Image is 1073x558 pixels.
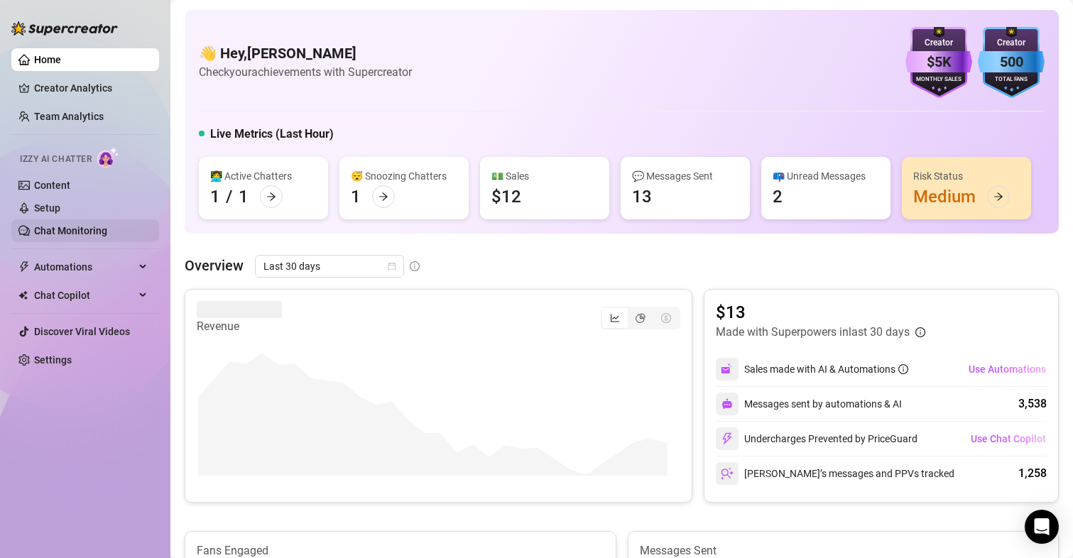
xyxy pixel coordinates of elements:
[610,313,620,323] span: line-chart
[993,192,1003,202] span: arrow-right
[716,324,910,341] article: Made with Superpowers in last 30 days
[97,147,119,168] img: AI Chatter
[266,192,276,202] span: arrow-right
[716,427,917,450] div: Undercharges Prevented by PriceGuard
[978,36,1045,50] div: Creator
[905,51,972,73] div: $5K
[632,185,652,208] div: 13
[388,262,396,270] span: calendar
[351,185,361,208] div: 1
[744,361,908,377] div: Sales made with AI & Automations
[898,364,908,374] span: info-circle
[378,192,388,202] span: arrow-right
[970,427,1047,450] button: Use Chat Copilot
[263,256,396,277] span: Last 30 days
[978,51,1045,73] div: 500
[971,433,1046,444] span: Use Chat Copilot
[968,358,1047,381] button: Use Automations
[636,313,646,323] span: pie-chart
[34,284,135,307] span: Chat Copilot
[969,363,1046,375] span: Use Automations
[491,168,598,184] div: 💵 Sales
[1018,465,1047,482] div: 1,258
[199,63,412,81] article: Check your achievements with Supercreator
[210,185,220,208] div: 1
[210,126,334,143] h5: Live Metrics (Last Hour)
[1018,395,1047,412] div: 3,538
[978,75,1045,84] div: Total Fans
[351,168,457,184] div: 😴 Snoozing Chatters
[20,153,92,166] span: Izzy AI Chatter
[773,185,783,208] div: 2
[601,307,680,329] div: segmented control
[661,313,671,323] span: dollar-circle
[721,432,734,445] img: svg%3e
[721,467,734,480] img: svg%3e
[410,261,420,271] span: info-circle
[978,27,1045,98] img: blue-badge-DgoSNQY1.svg
[34,354,72,366] a: Settings
[632,168,739,184] div: 💬 Messages Sent
[199,43,412,63] h4: 👋 Hey, [PERSON_NAME]
[34,180,70,191] a: Content
[34,54,61,65] a: Home
[11,21,118,35] img: logo-BBDzfeDw.svg
[716,393,902,415] div: Messages sent by automations & AI
[18,261,30,273] span: thunderbolt
[197,318,282,335] article: Revenue
[915,327,925,337] span: info-circle
[491,185,521,208] div: $12
[1025,510,1059,544] div: Open Intercom Messenger
[721,398,733,410] img: svg%3e
[34,202,60,214] a: Setup
[905,75,972,84] div: Monthly Sales
[34,256,135,278] span: Automations
[210,168,317,184] div: 👩‍💻 Active Chatters
[34,326,130,337] a: Discover Viral Videos
[185,255,244,276] article: Overview
[721,363,734,376] img: svg%3e
[905,36,972,50] div: Creator
[913,168,1020,184] div: Risk Status
[34,77,148,99] a: Creator Analytics
[773,168,879,184] div: 📪 Unread Messages
[34,225,107,236] a: Chat Monitoring
[716,462,954,485] div: [PERSON_NAME]’s messages and PPVs tracked
[716,301,925,324] article: $13
[239,185,249,208] div: 1
[905,27,972,98] img: purple-badge-B9DA21FR.svg
[18,290,28,300] img: Chat Copilot
[34,111,104,122] a: Team Analytics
